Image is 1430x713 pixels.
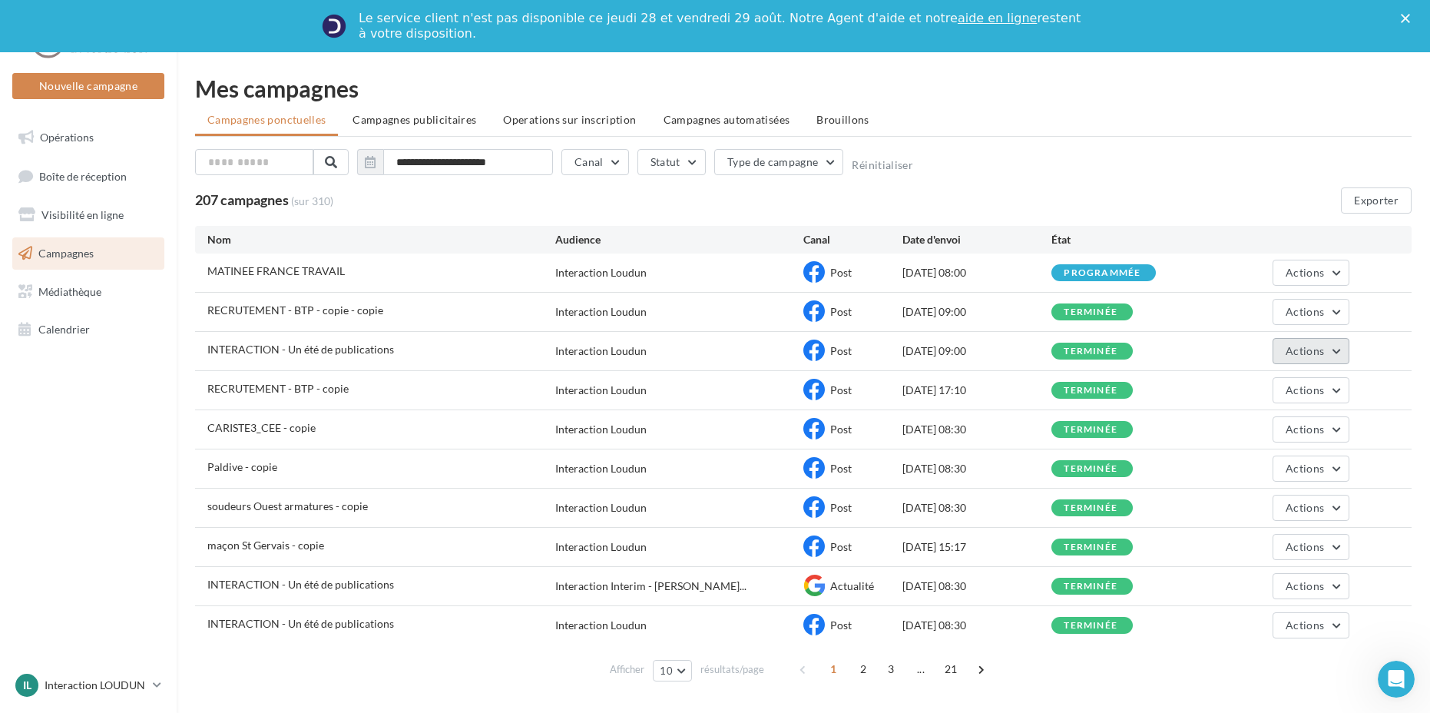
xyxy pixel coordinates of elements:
div: [DATE] 15:17 [902,539,1051,555]
span: ... [909,657,933,681]
span: Campagnes [38,247,94,260]
button: Actions [1273,495,1349,521]
span: 10 [660,665,673,677]
button: Actions [1273,534,1349,560]
div: Interaction Loudun [555,618,647,633]
span: Visibilité en ligne [41,208,124,221]
a: Médiathèque [9,276,167,308]
button: Actions [1273,377,1349,403]
button: Actions [1273,260,1349,286]
span: Campagnes automatisées [664,113,790,126]
button: Canal [561,149,629,175]
div: [DATE] 09:00 [902,304,1051,320]
a: aide en ligne [958,11,1037,25]
div: Interaction Loudun [555,265,647,280]
div: terminée [1064,464,1117,474]
a: Campagnes [9,237,167,270]
div: Date d'envoi [902,232,1051,247]
span: Calendrier [38,323,90,336]
div: [DATE] 08:30 [902,461,1051,476]
button: 10 [653,660,692,681]
span: 207 campagnes [195,191,289,208]
button: Type de campagne [714,149,844,175]
button: Actions [1273,338,1349,364]
div: Interaction Loudun [555,500,647,516]
span: Interaction Interim - [PERSON_NAME]... [555,579,746,594]
div: [DATE] 08:30 [902,422,1051,437]
span: 21 [938,657,964,681]
span: Actions [1286,305,1324,318]
div: Mes campagnes [195,77,1412,100]
span: Paldive - copie [207,460,277,473]
div: Fermer [1401,14,1416,23]
span: Post [830,462,852,475]
div: Audience [555,232,803,247]
span: Post [830,540,852,553]
div: programmée [1064,268,1140,278]
span: IL [23,678,31,693]
a: Visibilité en ligne [9,199,167,231]
a: Opérations [9,121,167,154]
div: Interaction Loudun [555,539,647,555]
img: Profile image for Service-Client [322,14,346,38]
span: Afficher [610,662,644,677]
button: Nouvelle campagne [12,73,164,99]
span: Post [830,383,852,396]
a: IL Interaction LOUDUN [12,671,164,700]
div: terminée [1064,386,1117,396]
div: [DATE] 17:10 [902,383,1051,398]
a: Boîte de réception [9,160,167,193]
div: [DATE] 08:00 [902,265,1051,280]
span: Actions [1286,540,1324,553]
span: maçon St Gervais - copie [207,539,324,552]
div: Interaction Loudun [555,461,647,476]
button: Réinitialiser [852,159,913,171]
iframe: Intercom live chat [1378,661,1415,698]
div: [DATE] 09:00 [902,343,1051,359]
div: terminée [1064,307,1117,317]
span: Post [830,305,852,318]
p: Interaction LOUDUN [45,678,147,693]
span: Boîte de réception [39,169,127,182]
span: soudeurs Ouest armatures - copie [207,499,368,512]
span: Post [830,344,852,357]
span: Campagnes publicitaires [353,113,476,126]
span: Operations sur inscription [503,113,636,126]
span: Actions [1286,462,1324,475]
span: INTERACTION - Un été de publications [207,578,394,591]
div: Canal [803,232,902,247]
button: Actions [1273,299,1349,325]
div: [DATE] 08:30 [902,500,1051,516]
div: terminée [1064,582,1117,592]
span: Actions [1286,618,1324,632]
span: CARISTE3_CEE - copie [207,421,316,434]
span: Post [830,266,852,279]
div: Le service client n'est pas disponible ce jeudi 28 et vendredi 29 août. Notre Agent d'aide et not... [359,11,1084,41]
span: 2 [851,657,876,681]
button: Actions [1273,573,1349,599]
span: Post [830,618,852,632]
div: Nom [207,232,555,247]
button: Statut [637,149,706,175]
button: Actions [1273,416,1349,443]
div: terminée [1064,503,1117,513]
a: Calendrier [9,313,167,346]
div: [DATE] 08:30 [902,618,1051,633]
button: Actions [1273,612,1349,638]
span: INTERACTION - Un été de publications [207,343,394,356]
div: État [1051,232,1200,247]
button: Exporter [1341,187,1412,214]
button: Actions [1273,456,1349,482]
span: INTERACTION - Un été de publications [207,617,394,630]
span: Actualité [830,579,874,592]
span: 3 [879,657,903,681]
div: terminée [1064,347,1117,356]
span: Médiathèque [38,284,101,297]
span: Brouillons [816,113,869,126]
span: Actions [1286,579,1324,592]
div: Interaction Loudun [555,422,647,437]
div: terminée [1064,621,1117,631]
span: résultats/page [700,662,764,677]
span: Post [830,423,852,436]
span: 1 [821,657,846,681]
